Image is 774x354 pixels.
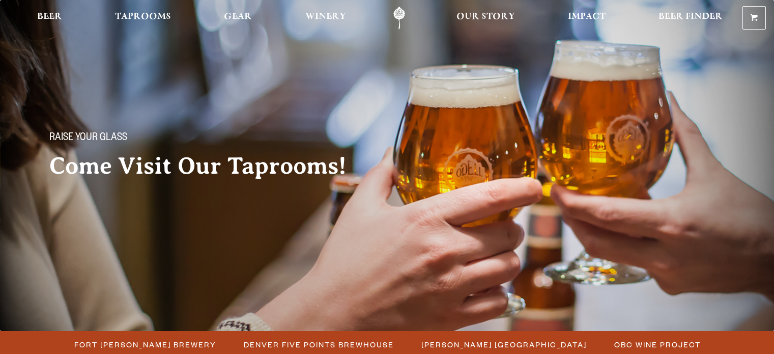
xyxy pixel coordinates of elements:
[49,153,367,179] h2: Come Visit Our Taprooms!
[31,7,69,30] a: Beer
[68,337,221,352] a: Fort [PERSON_NAME] Brewery
[244,337,394,352] span: Denver Five Points Brewhouse
[561,7,612,30] a: Impact
[224,13,252,21] span: Gear
[217,7,259,30] a: Gear
[108,7,178,30] a: Taprooms
[614,337,701,352] span: OBC Wine Project
[299,7,353,30] a: Winery
[37,13,62,21] span: Beer
[568,13,606,21] span: Impact
[238,337,399,352] a: Denver Five Points Brewhouse
[456,13,515,21] span: Our Story
[450,7,522,30] a: Our Story
[421,337,587,352] span: [PERSON_NAME] [GEOGRAPHIC_DATA]
[305,13,346,21] span: Winery
[74,337,216,352] span: Fort [PERSON_NAME] Brewery
[652,7,729,30] a: Beer Finder
[380,7,418,30] a: Odell Home
[115,13,171,21] span: Taprooms
[415,337,592,352] a: [PERSON_NAME] [GEOGRAPHIC_DATA]
[608,337,706,352] a: OBC Wine Project
[658,13,723,21] span: Beer Finder
[49,132,127,145] span: Raise your glass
